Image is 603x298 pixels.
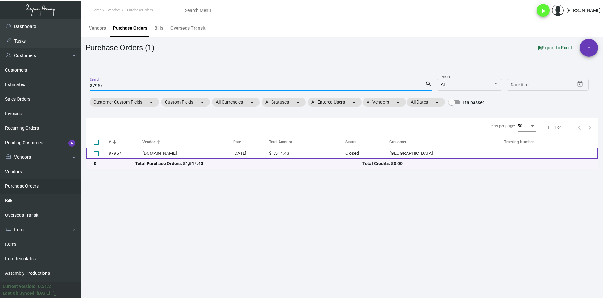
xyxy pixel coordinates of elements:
div: Items per page: [488,123,515,129]
td: [GEOGRAPHIC_DATA] [389,148,504,159]
div: Status [345,139,356,145]
div: Date [233,139,241,145]
td: [DOMAIN_NAME] [142,148,233,159]
mat-chip: All Statuses [262,98,306,107]
button: Next page [585,122,595,133]
mat-icon: arrow_drop_down [294,98,302,106]
div: Customer [389,139,504,145]
button: play_arrow [537,4,550,17]
mat-chip: All Entered Users [308,98,362,107]
mat-chip: All Dates [407,98,445,107]
td: [DATE] [233,148,269,159]
div: Status [345,139,389,145]
div: Overseas Transit [170,25,206,32]
div: Bills [154,25,163,32]
button: + [580,39,598,57]
td: Closed [345,148,389,159]
div: 0.51.2 [38,283,51,290]
span: 50 [518,124,522,128]
div: Purchase Orders [113,25,147,32]
span: Export to Excel [538,45,572,50]
div: Purchase Orders (1) [86,42,154,54]
span: PurchaseOrders [127,8,153,12]
td: 87957 [109,148,142,159]
button: Export to Excel [533,42,577,54]
div: Date [233,139,269,145]
div: Total Amount [269,139,345,145]
div: Vendors [89,25,106,32]
mat-icon: arrow_drop_down [394,98,402,106]
div: [PERSON_NAME] [566,7,601,14]
div: $ [94,160,135,167]
mat-chip: Custom Fields [161,98,210,107]
input: Start date [511,83,531,88]
div: Total Amount [269,139,292,145]
mat-chip: All Currencies [212,98,260,107]
input: End date [536,83,567,88]
div: Last Qb Synced: [DATE] [3,290,50,297]
div: 1 – 1 of 1 [547,124,564,130]
div: # [109,139,111,145]
div: # [109,139,142,145]
button: Open calendar [575,79,585,89]
div: Customer [389,139,406,145]
div: Vendor [142,139,233,145]
td: $1,514.43 [269,148,345,159]
mat-chip: Customer Custom Fields [90,98,159,107]
div: Total Purchase Orders: $1,514.43 [135,160,362,167]
mat-icon: arrow_drop_down [248,98,256,106]
span: Eta passed [463,98,485,106]
span: Vendors [108,8,121,12]
span: + [588,39,590,57]
img: admin@bootstrapmaster.com [552,5,564,16]
mat-icon: arrow_drop_down [350,98,358,106]
span: Home [92,8,101,12]
mat-icon: arrow_drop_down [198,98,206,106]
div: Current version: [3,283,35,290]
div: Tracking Number [504,139,534,145]
mat-chip: All Vendors [363,98,406,107]
mat-icon: arrow_drop_down [148,98,155,106]
mat-icon: arrow_drop_down [433,98,441,106]
mat-icon: search [425,80,432,88]
div: Vendor [142,139,155,145]
span: All [441,82,445,87]
mat-select: Items per page: [518,124,536,129]
div: Tracking Number [504,139,598,145]
div: Total Credits: $0.00 [362,160,590,167]
button: Previous page [574,122,585,133]
i: play_arrow [539,7,547,15]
